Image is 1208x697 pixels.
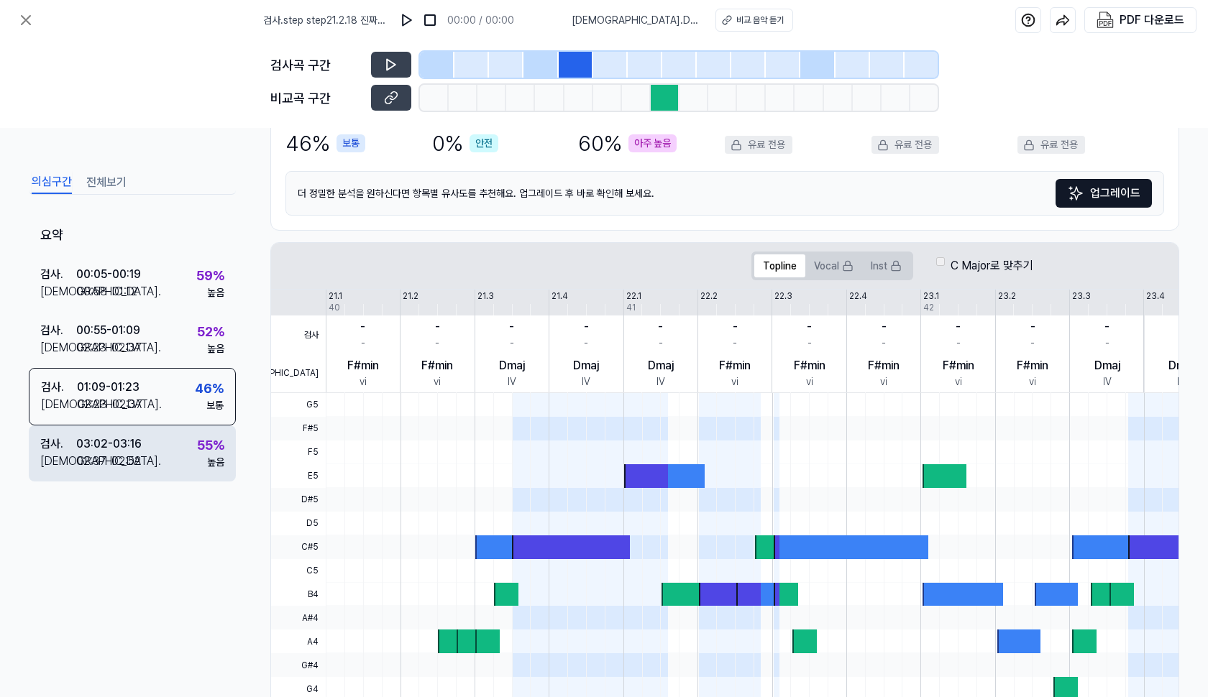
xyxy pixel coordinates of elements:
label: C Major로 맞추기 [951,257,1033,274]
div: - [435,336,439,351]
div: 22.1 [626,290,641,303]
div: 00:05 - 00:19 [76,266,141,283]
div: 00:55 - 01:09 [76,322,140,339]
span: 검사 . step step21.2.18 진짜마지막 [263,13,390,28]
img: help [1021,13,1035,27]
button: PDF 다운로드 [1094,8,1187,32]
button: 비교 음악 듣기 [715,9,793,32]
div: Dmaj [648,357,674,374]
span: B4 [271,583,326,606]
div: - [360,318,365,336]
div: - [807,318,812,336]
div: 40 [329,301,340,314]
div: 23.1 [923,290,939,303]
div: 46 % [195,379,224,398]
div: F#min [421,357,453,374]
div: - [659,336,663,351]
span: C5 [271,559,326,583]
button: 업그레이드 [1056,179,1152,208]
div: 검사 . [40,266,76,283]
div: - [882,318,887,336]
div: vi [955,374,962,389]
a: Sparkles업그레이드 [1056,179,1152,208]
span: G#4 [271,653,326,677]
span: D5 [271,512,326,535]
div: 02:23 - 02:37 [77,396,142,413]
button: 전체보기 [86,171,127,194]
div: Dmaj [499,357,525,374]
div: 03:02 - 03:16 [76,435,142,453]
span: C#5 [271,535,326,559]
div: - [361,336,365,351]
div: - [1104,318,1109,336]
span: [DEMOGRAPHIC_DATA] [271,354,326,393]
div: 59 % [196,266,224,285]
div: 23.3 [1072,290,1091,303]
div: 00:00 / 00:00 [447,13,514,28]
div: - [956,318,961,336]
div: 유료 전용 [1017,136,1085,154]
button: Vocal [805,254,862,277]
button: 의심구간 [32,171,72,194]
button: Topline [754,254,805,277]
div: 검사 . [41,379,77,396]
div: 55 % [197,435,224,455]
div: 아주 높음 [628,134,677,152]
div: 21.1 [329,290,342,303]
div: F#min [868,357,900,374]
span: F#5 [271,417,326,440]
div: 0 % [432,127,498,160]
img: stop [423,13,437,27]
div: - [510,336,514,351]
div: [DEMOGRAPHIC_DATA] . [40,339,76,356]
div: 높음 [207,455,224,470]
div: [DEMOGRAPHIC_DATA] . [40,283,76,300]
div: - [733,336,737,351]
img: share [1056,13,1070,27]
div: 42 [923,301,934,314]
div: vi [806,374,813,389]
div: 21.2 [403,290,418,303]
div: - [584,336,588,351]
div: F#min [719,357,751,374]
div: 안전 [470,134,498,152]
span: A4 [271,629,326,653]
div: IV [508,374,516,389]
div: 유료 전용 [725,136,792,154]
div: 높음 [207,285,224,300]
div: F#min [794,357,825,374]
div: PDF 다운로드 [1120,11,1184,29]
div: 검사 . [40,322,76,339]
div: 비교 음악 듣기 [736,14,784,27]
div: 보통 [206,398,224,413]
img: Sparkles [1067,185,1084,202]
div: - [658,318,663,336]
div: 22.3 [774,290,792,303]
div: 검사곡 구간 [270,55,362,75]
div: IV [582,374,590,389]
div: - [435,318,440,336]
div: 00:58 - 01:12 [76,283,137,300]
div: vi [360,374,367,389]
span: A#4 [271,606,326,629]
img: play [400,13,414,27]
div: 더 정밀한 분석을 원하신다면 항목별 유사도를 추천해요. 업그레이드 후 바로 확인해 보세요. [285,171,1164,216]
div: 요약 [29,215,236,256]
div: Dmaj [1168,357,1194,374]
div: - [584,318,589,336]
div: 21.4 [552,290,568,303]
div: 높음 [207,341,224,356]
div: [DEMOGRAPHIC_DATA] . [40,453,76,470]
div: 보통 [337,134,365,152]
div: 60 % [578,127,677,160]
div: IV [1103,374,1112,389]
div: 46 % [285,127,365,160]
div: - [807,336,812,351]
div: 01:09 - 01:23 [77,379,139,396]
div: 비교곡 구간 [270,88,362,108]
button: Inst [862,254,910,277]
div: 41 [626,301,636,314]
div: 02:23 - 02:37 [76,339,142,356]
div: - [956,336,961,351]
